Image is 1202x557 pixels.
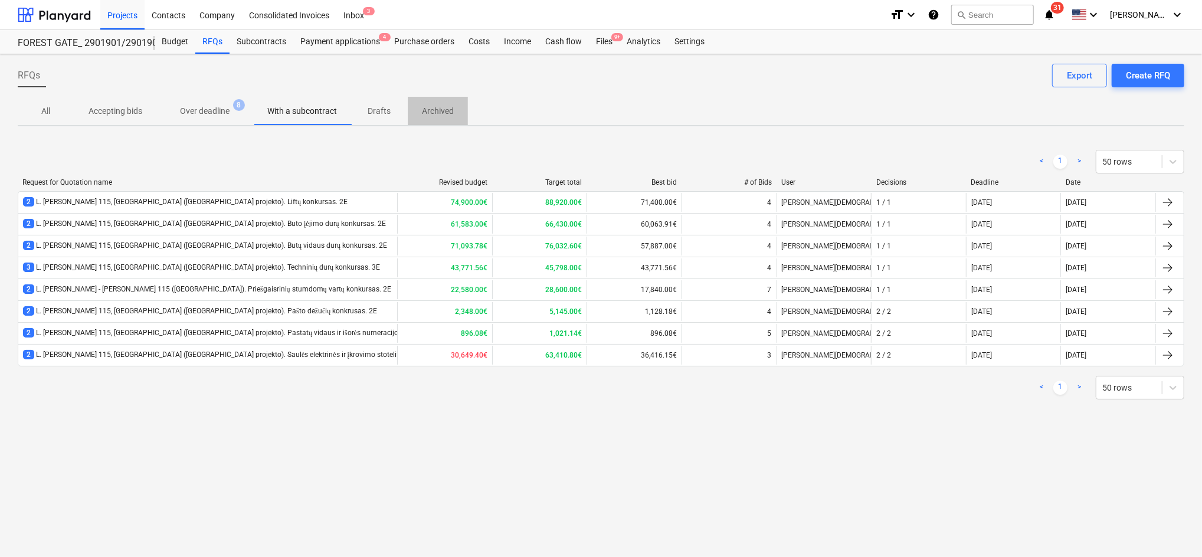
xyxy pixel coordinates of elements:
[768,329,772,338] div: 5
[768,220,772,228] div: 4
[1067,68,1092,83] div: Export
[1066,198,1086,207] div: [DATE]
[1051,2,1064,14] span: 31
[18,68,40,83] span: RFQs
[587,280,682,299] div: 17,840.00€
[876,307,891,316] div: 2 / 2
[497,178,582,186] div: Target total
[23,350,446,360] div: L. [PERSON_NAME] 115, [GEOGRAPHIC_DATA] ([GEOGRAPHIC_DATA] projekto). Saulės elektrinės ir įkrovi...
[1034,155,1049,169] a: Previous page
[1143,500,1202,557] div: Chat Widget
[587,215,682,234] div: 60,063.91€
[781,178,867,186] div: User
[971,264,992,272] div: [DATE]
[233,99,245,111] span: 8
[777,215,872,234] div: [PERSON_NAME][DEMOGRAPHIC_DATA]
[1066,220,1086,228] div: [DATE]
[971,178,1057,186] div: Deadline
[620,30,667,54] a: Analytics
[461,329,487,338] b: 896.08€
[1066,329,1086,338] div: [DATE]
[768,286,772,294] div: 7
[768,242,772,250] div: 4
[768,198,772,207] div: 4
[1110,10,1169,19] span: [PERSON_NAME]
[230,30,293,54] div: Subcontracts
[545,242,582,250] b: 76,032.60€
[23,284,391,294] div: L. [PERSON_NAME] - [PERSON_NAME] 115 ([GEOGRAPHIC_DATA]). Priešgaisrinių stumdomų vartų konkursas...
[1066,286,1086,294] div: [DATE]
[451,286,487,294] b: 22,580.00€
[549,307,582,316] b: 5,145.00€
[155,30,195,54] a: Budget
[1043,8,1055,22] i: notifications
[1066,242,1086,250] div: [DATE]
[876,220,891,228] div: 1 / 1
[22,178,392,186] div: Request for Quotation name
[904,8,918,22] i: keyboard_arrow_down
[538,30,589,54] div: Cash flow
[876,242,891,250] div: 1 / 1
[23,263,380,273] div: L. [PERSON_NAME] 115, [GEOGRAPHIC_DATA] ([GEOGRAPHIC_DATA] projekto). Techninių durų konkursas. 3E
[768,264,772,272] div: 4
[1066,351,1086,359] div: [DATE]
[23,241,387,251] div: L. [PERSON_NAME] 115, [GEOGRAPHIC_DATA] ([GEOGRAPHIC_DATA] projekto). Butų vidaus durų konkursas. 2E
[1126,68,1170,83] div: Create RFQ
[497,30,538,54] a: Income
[667,30,712,54] a: Settings
[592,178,677,186] div: Best bid
[461,30,497,54] a: Costs
[545,264,582,272] b: 45,798.00€
[545,220,582,228] b: 66,430.00€
[777,302,872,321] div: [PERSON_NAME][DEMOGRAPHIC_DATA]
[777,280,872,299] div: [PERSON_NAME][DEMOGRAPHIC_DATA]
[971,286,992,294] div: [DATE]
[1066,178,1151,186] div: Date
[971,307,992,316] div: [DATE]
[365,105,394,117] p: Drafts
[18,37,140,50] div: FOREST GATE_ 2901901/2901902/2901903
[876,351,891,359] div: 2 / 2
[971,242,992,250] div: [DATE]
[23,328,525,338] div: L. [PERSON_NAME] 115, [GEOGRAPHIC_DATA] ([GEOGRAPHIC_DATA] projekto). Pastatų vidaus ir išorės nu...
[587,346,682,365] div: 36,416.15€
[890,8,904,22] i: format_size
[23,328,34,338] span: 2
[451,198,487,207] b: 74,900.00€
[876,264,891,272] div: 1 / 1
[545,198,582,207] b: 88,920.00€
[587,324,682,343] div: 896.08€
[587,258,682,277] div: 43,771.56€
[777,346,872,365] div: [PERSON_NAME][DEMOGRAPHIC_DATA]
[971,220,992,228] div: [DATE]
[451,220,487,228] b: 61,583.00€
[1112,64,1184,87] button: Create RFQ
[379,33,391,41] span: 4
[777,324,872,343] div: [PERSON_NAME][DEMOGRAPHIC_DATA]
[363,7,375,15] span: 3
[195,30,230,54] a: RFQs
[876,286,891,294] div: 1 / 1
[23,350,34,359] span: 2
[768,351,772,359] div: 3
[587,193,682,212] div: 71,400.00€
[23,306,34,316] span: 2
[402,178,487,186] div: Revised budget
[587,237,682,255] div: 57,887.00€
[23,197,34,207] span: 2
[957,10,966,19] span: search
[876,198,891,207] div: 1 / 1
[589,30,620,54] div: Files
[1066,307,1086,316] div: [DATE]
[451,264,487,272] b: 43,771.56€
[686,178,772,186] div: # of Bids
[387,30,461,54] a: Purchase orders
[1072,381,1086,395] a: Next page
